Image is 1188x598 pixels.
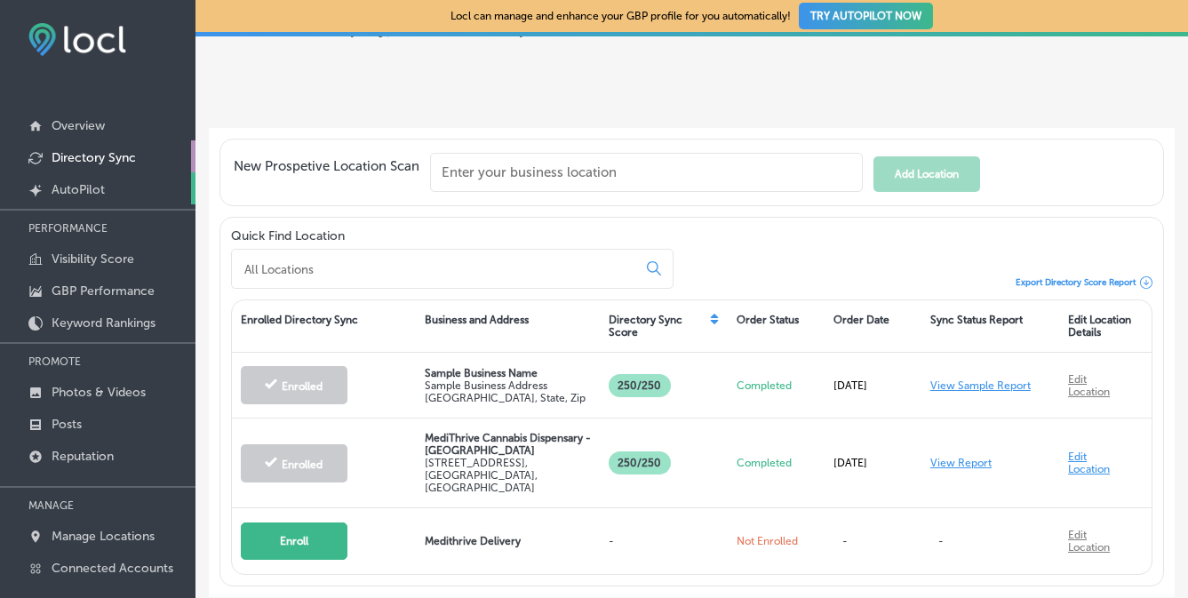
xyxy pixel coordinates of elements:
[737,379,816,392] p: Completed
[1068,450,1110,475] a: Edit Location
[873,156,980,192] button: Add Location
[52,283,155,299] p: GBP Performance
[425,379,592,392] p: Sample Business Address
[1068,373,1110,398] a: Edit Location
[921,300,1059,352] div: Sync Status Report
[825,300,922,352] div: Order Date
[600,300,729,352] div: Directory Sync Score
[241,366,347,404] button: Enrolled
[425,535,592,547] p: Medithrive Delivery
[609,374,671,397] p: 250/250
[52,417,82,432] p: Posts
[241,522,347,560] button: Enroll
[825,366,922,405] div: [DATE]
[52,561,173,576] p: Connected Accounts
[609,535,721,547] p: -
[609,451,671,474] p: 250 /250
[52,182,105,197] p: AutoPilot
[799,3,933,29] button: TRY AUTOPILOT NOW
[52,315,155,331] p: Keyword Rankings
[52,251,134,267] p: Visibility Score
[825,443,922,482] div: [DATE]
[52,529,155,544] p: Manage Locations
[425,367,592,379] p: Sample Business Name
[425,457,592,494] p: [STREET_ADDRESS] , [GEOGRAPHIC_DATA], [GEOGRAPHIC_DATA]
[930,522,1051,561] p: -
[52,385,146,400] p: Photos & Videos
[231,228,345,243] label: Quick Find Location
[52,150,136,165] p: Directory Sync
[52,449,114,464] p: Reputation
[28,23,126,56] img: fda3e92497d09a02dc62c9cd864e3231.png
[425,432,592,457] p: MediThrive Cannabis Dispensary - [GEOGRAPHIC_DATA]
[737,457,816,469] p: Completed
[930,379,1031,392] a: View Sample Report
[416,300,600,352] div: Business and Address
[243,261,633,277] input: All Locations
[241,444,347,482] button: Enrolled
[833,522,874,561] p: -
[1059,300,1152,352] div: Edit Location Details
[729,300,825,352] div: Order Status
[1016,277,1136,288] span: Export Directory Score Report
[1068,529,1110,554] a: Edit Location
[52,118,105,133] p: Overview
[737,535,816,547] p: Not Enrolled
[930,457,992,469] a: View Report
[430,153,863,192] input: Enter your business location
[232,300,416,352] div: Enrolled Directory Sync
[234,158,419,192] span: New Prospetive Location Scan
[425,392,592,404] p: [GEOGRAPHIC_DATA], State, Zip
